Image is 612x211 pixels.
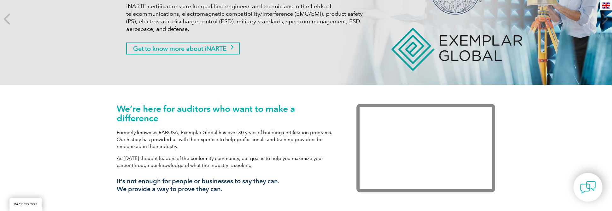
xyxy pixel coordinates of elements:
[117,129,338,150] p: Formerly known as RABQSA, Exemplar Global has over 30 years of building certification programs. O...
[602,3,610,9] img: en
[117,104,338,123] h1: We’re here for auditors who want to make a difference
[580,180,596,195] img: contact-chat.png
[9,198,42,211] a: BACK TO TOP
[117,155,338,169] p: As [DATE] thought leaders of the conformity community, our goal is to help you maximize your care...
[117,177,338,193] h3: It’s not enough for people or businesses to say they can. We provide a way to prove they can.
[356,104,495,192] iframe: Exemplar Global: Working together to make a difference
[126,43,240,54] a: Get to know more about iNARTE
[126,3,363,33] p: iNARTE certifications are for qualified engineers and technicians in the fields of telecommunicat...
